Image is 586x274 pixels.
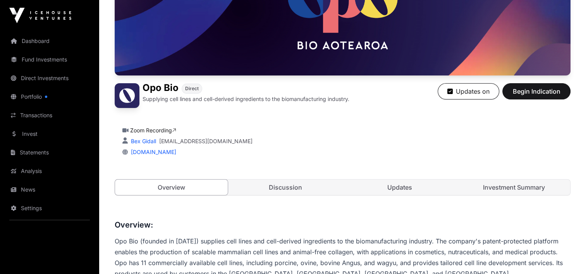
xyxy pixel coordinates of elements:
[6,70,93,87] a: Direct Investments
[6,144,93,161] a: Statements
[512,87,561,96] span: Begin Indication
[9,8,71,23] img: Icehouse Ventures Logo
[502,91,571,99] a: Begin Indication
[6,51,93,68] a: Fund Investments
[115,83,139,108] img: Opo Bio
[6,181,93,198] a: News
[547,237,586,274] iframe: Chat Widget
[6,200,93,217] a: Settings
[438,83,499,99] button: Updates on
[457,180,570,195] a: Investment Summary
[143,83,179,94] h1: Opo Bio
[185,86,199,92] span: Direct
[6,163,93,180] a: Analysis
[6,88,93,105] a: Portfolio
[6,33,93,50] a: Dashboard
[129,138,156,144] a: Bex Gidall
[115,180,570,195] nav: Tabs
[229,180,342,195] a: Discussion
[143,95,349,103] p: Supplying cell lines and cell-derived ingredients to the biomanufacturing industry.
[502,83,571,99] button: Begin Indication
[6,125,93,142] a: Invest
[159,137,253,145] a: [EMAIL_ADDRESS][DOMAIN_NAME]
[130,127,176,134] a: Zoom Recording
[115,219,571,231] h3: Overview:
[128,149,176,155] a: [DOMAIN_NAME]
[344,180,456,195] a: Updates
[115,179,228,195] a: Overview
[6,107,93,124] a: Transactions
